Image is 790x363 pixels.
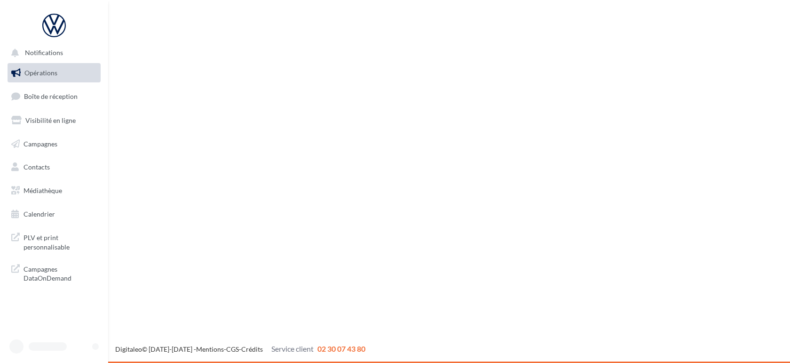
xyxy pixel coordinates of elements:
span: 02 30 07 43 80 [317,344,365,353]
span: Campagnes DataOnDemand [24,263,97,283]
span: Médiathèque [24,186,62,194]
a: Médiathèque [6,181,103,201]
a: Opérations [6,63,103,83]
span: Service client [271,344,314,353]
span: Campagnes [24,139,57,147]
span: Boîte de réception [24,92,78,100]
a: Digitaleo [115,345,142,353]
a: Contacts [6,157,103,177]
a: Mentions [196,345,224,353]
span: Opérations [24,69,57,77]
span: Visibilité en ligne [25,116,76,124]
a: Campagnes [6,134,103,154]
span: PLV et print personnalisable [24,231,97,251]
a: Crédits [241,345,263,353]
span: Contacts [24,163,50,171]
span: © [DATE]-[DATE] - - - [115,345,365,353]
a: PLV et print personnalisable [6,227,103,255]
span: Notifications [25,49,63,57]
a: Campagnes DataOnDemand [6,259,103,287]
a: Calendrier [6,204,103,224]
a: CGS [226,345,239,353]
a: Boîte de réception [6,86,103,106]
span: Calendrier [24,210,55,218]
a: Visibilité en ligne [6,111,103,130]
